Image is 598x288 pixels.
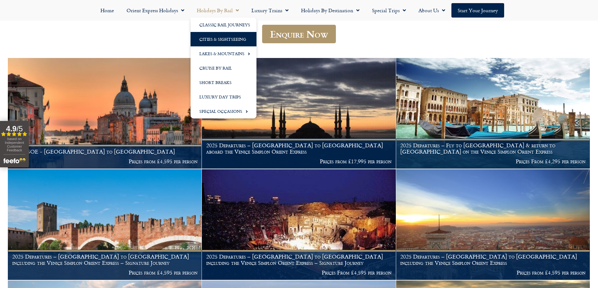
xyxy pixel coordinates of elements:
[191,46,256,61] a: Lakes & Mountains
[451,3,504,18] a: Start your Journey
[412,3,451,18] a: About Us
[206,158,391,165] p: Prices from £17,995 per person
[3,3,595,18] nav: Menu
[120,3,191,18] a: Orient Express Holidays
[191,61,256,75] a: Cruise by Rail
[396,58,590,169] img: venice aboard the Orient Express
[295,3,366,18] a: Holidays by Destination
[191,18,256,32] a: Classic Rail Journeys
[400,158,585,165] p: Prices From £4,295 per person
[202,58,396,169] a: 2025 Departures – [GEOGRAPHIC_DATA] to [GEOGRAPHIC_DATA] aboard the Venice Simplon Orient Express...
[400,254,585,266] h1: 2025 Departures – [GEOGRAPHIC_DATA] to [GEOGRAPHIC_DATA] including the Venice Simplon Orient Express
[206,254,391,266] h1: 2025 Departures – [GEOGRAPHIC_DATA] to [GEOGRAPHIC_DATA] including the Venice Simplon Orient Expr...
[12,270,197,276] p: Prices from £4,595 per person
[396,169,590,280] a: 2025 Departures – [GEOGRAPHIC_DATA] to [GEOGRAPHIC_DATA] including the Venice Simplon Orient Expr...
[8,169,202,280] a: 2025 Departures – [GEOGRAPHIC_DATA] to [GEOGRAPHIC_DATA] including the Venice Simplon Orient Expr...
[191,3,245,18] a: Holidays by Rail
[8,58,202,169] img: Orient Express Special Venice compressed
[400,142,585,154] h1: 2025 Departures – Fly to [GEOGRAPHIC_DATA] & return to [GEOGRAPHIC_DATA] on the Venice Simplon Or...
[111,14,488,21] p: View our expanding range of holiday experiences aboard the Venice Simplon Orient Express for 2025
[94,3,120,18] a: Home
[191,90,256,104] a: Luxury Day Trips
[191,104,256,118] a: Special Occasions
[396,58,590,169] a: 2025 Departures – Fly to [GEOGRAPHIC_DATA] & return to [GEOGRAPHIC_DATA] on the Venice Simplon Or...
[206,270,391,276] p: Prices From £4,595 per person
[366,3,412,18] a: Special Trips
[12,158,197,165] p: Prices from £4,595 per person
[12,149,197,155] h1: The VSOE - [GEOGRAPHIC_DATA] to [GEOGRAPHIC_DATA]
[12,254,197,266] h1: 2025 Departures – [GEOGRAPHIC_DATA] to [GEOGRAPHIC_DATA] including the Venice Simplon Orient Expr...
[8,58,202,169] a: The VSOE - [GEOGRAPHIC_DATA] to [GEOGRAPHIC_DATA] Prices from £4,595 per person
[245,3,295,18] a: Luxury Trains
[206,142,391,154] h1: 2025 Departures – [GEOGRAPHIC_DATA] to [GEOGRAPHIC_DATA] aboard the Venice Simplon Orient Express
[191,32,256,46] a: Cities & Sightseeing
[191,75,256,90] a: Short Breaks
[191,18,256,118] ul: Holidays by Rail
[400,270,585,276] p: Prices from £4,595 per person
[262,25,336,43] a: Enquire Now
[202,169,396,280] a: 2025 Departures – [GEOGRAPHIC_DATA] to [GEOGRAPHIC_DATA] including the Venice Simplon Orient Expr...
